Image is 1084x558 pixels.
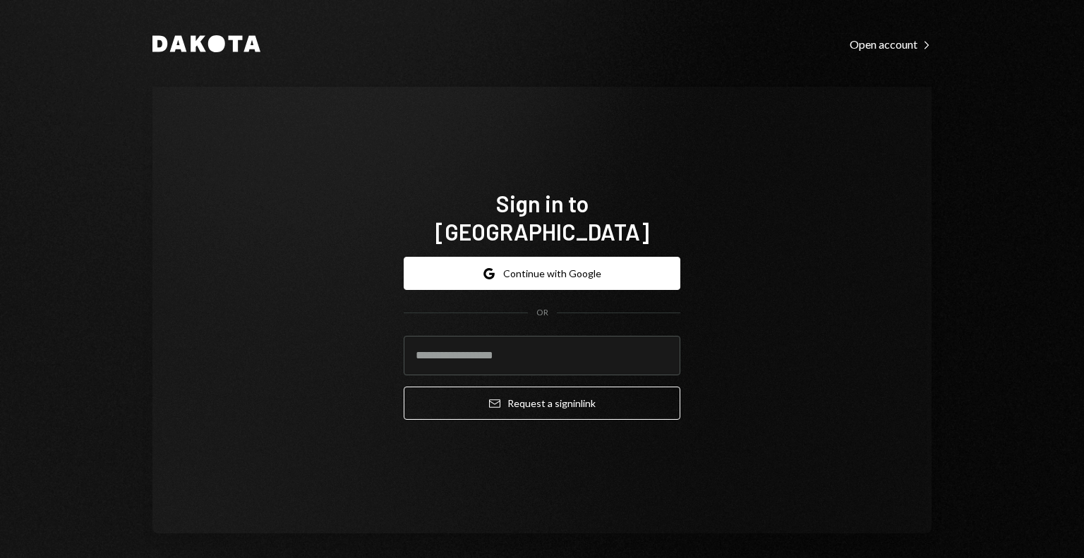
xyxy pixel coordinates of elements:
h1: Sign in to [GEOGRAPHIC_DATA] [404,189,680,245]
button: Request a signinlink [404,387,680,420]
a: Open account [850,36,932,51]
button: Continue with Google [404,257,680,290]
div: OR [536,307,548,319]
div: Open account [850,37,932,51]
keeper-lock: Open Keeper Popup [652,347,669,364]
